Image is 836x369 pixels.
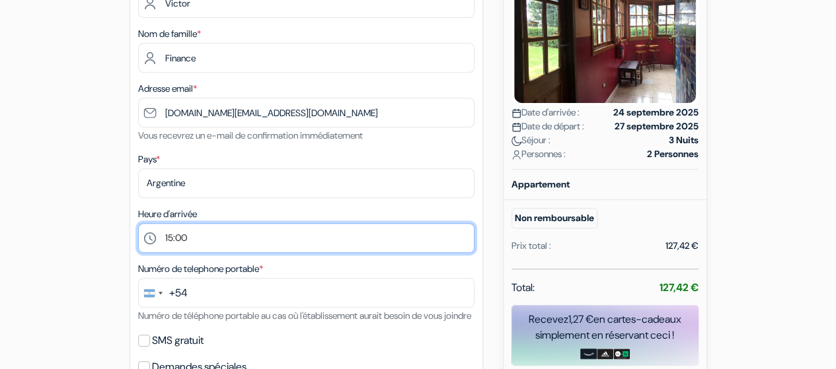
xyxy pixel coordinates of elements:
div: Prix total : [512,239,551,253]
div: 127,42 € [665,239,699,253]
img: user_icon.svg [512,150,521,160]
label: Numéro de telephone portable [138,262,263,276]
div: +54 [169,285,188,301]
label: Nom de famille [138,27,201,41]
strong: 2 Personnes [647,147,699,161]
input: Entrer adresse e-mail [138,98,475,127]
label: Adresse email [138,82,197,96]
span: 1,27 € [568,312,593,326]
strong: 3 Nuits [669,133,699,147]
span: Date d'arrivée : [512,106,580,119]
span: Date de départ : [512,119,584,133]
img: amazon-card-no-text.png [580,349,597,359]
label: Pays [138,152,160,166]
small: Numéro de téléphone portable au cas où l'établissement aurait besoin de vous joindre [138,310,471,321]
img: calendar.svg [512,122,521,132]
button: Change country, selected Argentina (+54) [139,279,188,307]
b: Appartement [512,178,570,190]
img: moon.svg [512,136,521,146]
img: calendar.svg [512,108,521,118]
strong: 27 septembre 2025 [615,119,699,133]
strong: 127,42 € [660,281,699,294]
label: Heure d'arrivée [138,207,197,221]
img: uber-uber-eats-card.png [613,349,630,359]
strong: 24 septembre 2025 [613,106,699,119]
span: Total: [512,280,535,296]
div: Recevez en cartes-cadeaux simplement en réservant ceci ! [512,312,699,343]
small: Vous recevrez un e-mail de confirmation immédiatement [138,129,363,141]
span: Séjour : [512,133,551,147]
input: Entrer le nom de famille [138,43,475,73]
small: Non remboursable [512,208,597,228]
label: SMS gratuit [152,331,204,350]
img: adidas-card.png [597,349,613,359]
span: Personnes : [512,147,566,161]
